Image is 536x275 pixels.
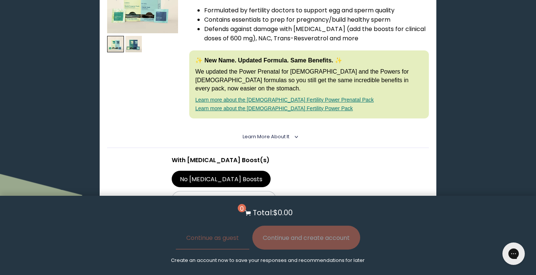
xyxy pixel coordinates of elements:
i: < [292,135,298,139]
img: thumbnail image [125,36,142,53]
iframe: Gorgias live chat messenger [499,240,529,268]
button: Continue and create account [252,226,360,250]
p: With [MEDICAL_DATA] Boost(s) [172,155,365,165]
li: Contains essentials to prep for pregnancy/build healthy sperm [204,15,429,24]
strong: ✨ New Name. Updated Formula. Same Benefits. ✨ [195,57,342,64]
summary: Learn More About it < [243,133,293,140]
button: Continue as guest [176,226,249,250]
a: Learn more about the [DEMOGRAPHIC_DATA] Fertility Power Pack [195,105,353,111]
p: Create an account now to save your responses and recommendations for later [171,257,365,264]
p: We updated the Power Prenatal for [DEMOGRAPHIC_DATA] and the Powers for [DEMOGRAPHIC_DATA] formul... [195,68,423,93]
label: With [MEDICAL_DATA] Boosts [172,191,277,207]
span: Learn More About it [243,133,289,140]
img: thumbnail image [107,36,124,53]
span: 0 [238,204,246,212]
a: Learn more about the [DEMOGRAPHIC_DATA] Fertility Power Prenatal Pack [195,97,374,103]
p: Total: $0.00 [253,207,293,218]
li: Defends against damage with [MEDICAL_DATA] (add the boosts for clinical doses of 600 mg), NAC, Tr... [204,24,429,43]
li: Formulated by fertility doctors to support egg and sperm quality [204,6,429,15]
label: No [MEDICAL_DATA] Boosts [172,171,271,187]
